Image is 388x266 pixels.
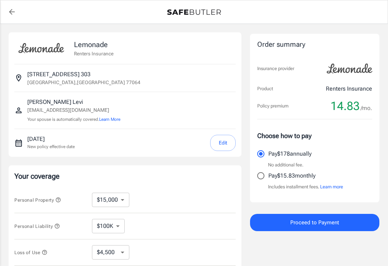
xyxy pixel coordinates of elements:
span: Personal Liability [14,224,60,229]
p: Renters Insurance [74,50,114,57]
svg: New policy start date [14,139,23,147]
p: No additional fee. [268,161,304,169]
svg: Insured person [14,106,23,115]
button: Learn more [320,183,343,191]
svg: Insured address [14,74,23,82]
button: Learn More [99,116,120,123]
img: Back to quotes [167,9,221,15]
button: Proceed to Payment [250,214,379,231]
span: 14.83 [331,99,360,113]
p: Includes installment fees. [268,183,343,191]
span: Personal Property [14,197,61,203]
p: Choose how to pay [257,131,372,141]
button: Loss of Use [14,248,47,257]
img: Lemonade [323,59,377,79]
p: Product [257,85,273,92]
img: Lemonade [14,38,68,58]
p: Lemonade [74,39,114,50]
p: Policy premium [257,102,288,110]
a: back to quotes [5,5,19,19]
p: New policy effective date [27,143,75,150]
button: Personal Property [14,196,61,204]
p: Insurance provider [257,65,294,72]
p: Your spouse is automatically covered. [27,116,120,123]
p: Renters Insurance [326,84,372,93]
span: Proceed to Payment [290,218,339,227]
p: [STREET_ADDRESS] 303 [27,70,91,79]
span: /mo. [361,103,372,113]
p: Pay $178 annually [268,150,311,158]
p: Pay $15.83 monthly [268,171,315,180]
button: Personal Liability [14,222,60,230]
p: Your coverage [14,171,236,181]
p: [DATE] [27,135,75,143]
p: [PERSON_NAME] Levi [27,98,120,106]
div: Order summary [257,40,372,50]
button: Edit [210,135,236,151]
p: [EMAIL_ADDRESS][DOMAIN_NAME] [27,106,120,114]
span: Loss of Use [14,250,47,255]
p: [GEOGRAPHIC_DATA] , [GEOGRAPHIC_DATA] 77064 [27,79,140,86]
